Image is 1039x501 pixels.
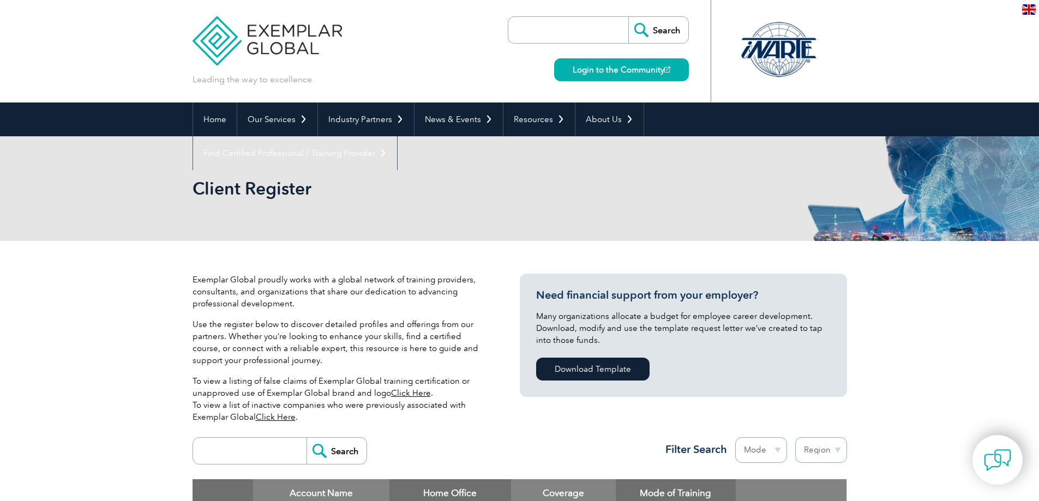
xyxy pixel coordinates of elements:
h3: Filter Search [659,443,727,456]
a: Industry Partners [318,102,414,136]
input: Search [307,438,367,464]
a: Home [193,102,237,136]
h2: Client Register [193,180,651,197]
a: Login to the Community [554,58,689,81]
img: contact-chat.png [984,446,1011,474]
a: About Us [575,102,644,136]
a: Click Here [256,412,296,422]
p: Exemplar Global proudly works with a global network of training providers, consultants, and organ... [193,274,487,310]
h3: Need financial support from your employer? [536,288,831,302]
a: Our Services [237,102,317,136]
p: To view a listing of false claims of Exemplar Global training certification or unapproved use of ... [193,375,487,423]
a: Resources [503,102,575,136]
input: Search [628,17,688,43]
a: Find Certified Professional / Training Provider [193,136,397,170]
img: en [1022,4,1036,15]
p: Many organizations allocate a budget for employee career development. Download, modify and use th... [536,310,831,346]
img: open_square.png [664,67,670,73]
a: News & Events [415,102,503,136]
a: Click Here [391,388,431,398]
p: Leading the way to excellence [193,74,312,86]
p: Use the register below to discover detailed profiles and offerings from our partners. Whether you... [193,318,487,366]
a: Download Template [536,358,650,381]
